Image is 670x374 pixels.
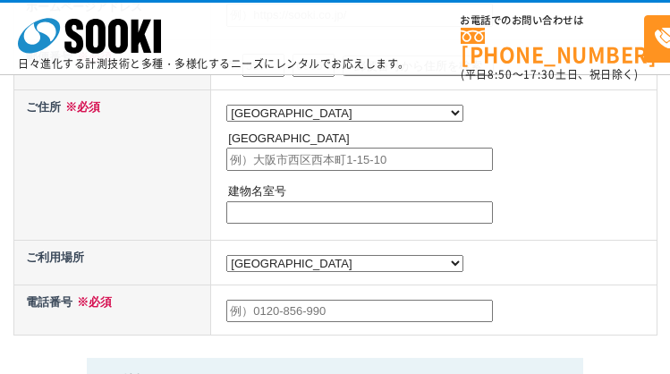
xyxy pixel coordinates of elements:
[226,300,493,323] input: 例）0120-856-990
[461,15,644,26] span: お電話でのお問い合わせは
[228,130,652,149] p: [GEOGRAPHIC_DATA]
[523,66,556,82] span: 17:30
[13,241,211,285] th: ご利用場所
[13,285,211,335] th: 電話番号
[461,28,644,64] a: [PHONE_NUMBER]
[226,255,463,272] select: /* 20250204 MOD ↑ */ /* 20241122 MOD ↑ */
[61,100,100,114] span: ※必須
[18,58,410,69] p: 日々進化する計測技術と多種・多様化するニーズにレンタルでお応えします。
[72,295,112,309] span: ※必須
[228,183,652,201] p: 建物名室号
[226,148,493,171] input: 例）大阪市西区西本町1-15-10
[13,89,211,240] th: ご住所
[488,66,513,82] span: 8:50
[461,66,638,82] span: (平日 ～ 土日、祝日除く)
